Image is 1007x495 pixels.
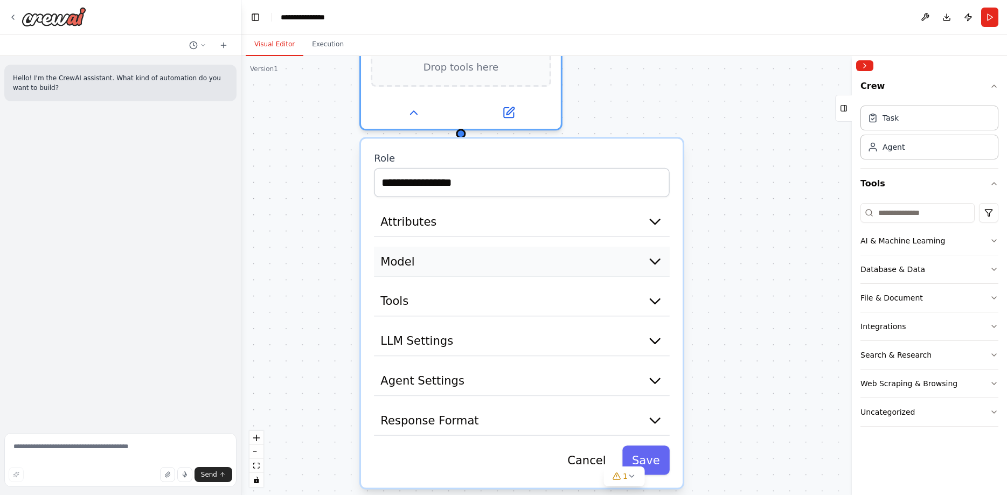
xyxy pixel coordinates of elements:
button: Visual Editor [246,33,303,56]
span: Tools [380,293,408,309]
div: React Flow controls [249,431,263,487]
span: LLM Settings [380,333,453,349]
button: Execution [303,33,352,56]
button: Save [622,445,670,475]
button: AI & Machine Learning [860,227,998,255]
button: fit view [249,459,263,473]
button: Collapse right sidebar [856,60,873,71]
span: Model [380,253,414,269]
button: LLM Settings [374,326,670,357]
button: Switch to previous chat [185,39,211,52]
button: Toggle Sidebar [848,56,856,495]
button: Improve this prompt [9,467,24,482]
button: Search & Research [860,341,998,369]
div: Web Scraping & Browsing [860,378,957,389]
div: Search & Research [860,350,932,360]
div: Database & Data [860,264,925,275]
button: Upload files [160,467,175,482]
div: Version 1 [250,65,278,73]
div: File & Document [860,292,923,303]
button: zoom in [249,431,263,445]
div: Uncategorized [860,407,915,417]
div: Task [883,113,899,123]
div: Crew [860,101,998,168]
button: Agent Settings [374,366,670,396]
span: Drop tools here [423,59,498,75]
button: Hide left sidebar [248,10,263,25]
button: Integrations [860,312,998,340]
button: 1 [603,466,645,486]
button: Cancel [558,445,616,475]
button: Database & Data [860,255,998,283]
button: Click to speak your automation idea [177,467,192,482]
button: Start a new chat [215,39,232,52]
button: File & Document [860,284,998,312]
button: Uncategorized [860,398,998,426]
div: Agent [883,142,905,152]
img: Logo [22,7,86,26]
nav: breadcrumb [281,12,332,23]
span: 1 [623,471,628,482]
button: Response Format [374,406,670,436]
span: Agent Settings [380,372,464,388]
button: Send [195,467,232,482]
span: Send [201,470,217,479]
p: Hello! I'm the CrewAI assistant. What kind of automation do you want to build? [13,73,228,93]
label: Role [374,152,670,165]
div: AI & Machine Learning [860,235,945,246]
button: toggle interactivity [249,473,263,487]
span: Response Format [380,412,478,428]
button: Tools [374,287,670,317]
button: Tools [860,169,998,199]
button: Web Scraping & Browsing [860,369,998,398]
span: Attributes [380,213,436,229]
button: Attributes [374,207,670,237]
button: zoom out [249,445,263,459]
div: Integrations [860,321,906,332]
button: Open in side panel [462,103,554,122]
button: Model [374,247,670,277]
button: Crew [860,75,998,101]
div: Tools [860,199,998,435]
